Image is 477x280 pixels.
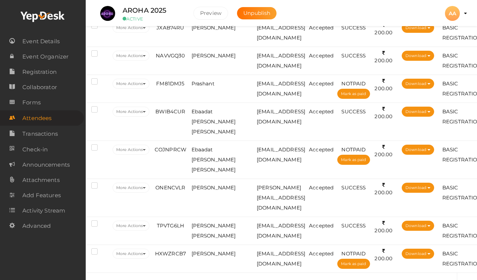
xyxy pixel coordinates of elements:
[341,251,366,257] span: NOTPAID
[445,6,460,21] div: AA
[341,223,366,229] span: SUCCESS
[341,147,366,152] span: NOTPAID
[257,147,305,163] span: [EMAIL_ADDRESS][DOMAIN_NAME]
[192,53,236,59] span: [PERSON_NAME]
[257,81,305,97] span: [EMAIL_ADDRESS][DOMAIN_NAME]
[309,223,334,229] span: Accepted
[445,10,460,17] profile-pic: AA
[123,16,182,22] small: ACTIVE
[192,108,236,135] span: Ebaadat [PERSON_NAME] [PERSON_NAME]
[257,53,305,69] span: [EMAIL_ADDRESS][DOMAIN_NAME]
[341,108,366,114] span: SUCCESS
[22,95,41,110] span: Forms
[113,183,149,193] button: More Actions
[337,155,370,165] button: Mark as paid
[375,144,392,158] span: 200.00
[443,6,462,21] button: AA
[257,223,305,239] span: [EMAIL_ADDRESS][DOMAIN_NAME]
[337,89,370,99] button: Mark as paid
[155,185,185,191] span: ONENCVLR
[402,221,434,231] button: Download
[123,5,166,16] label: AROHA 2025
[309,147,334,152] span: Accepted
[257,108,305,125] span: [EMAIL_ADDRESS][DOMAIN_NAME]
[309,81,334,86] span: Accepted
[375,248,392,262] span: 200.00
[113,145,149,155] button: More Actions
[257,185,305,211] span: [PERSON_NAME][EMAIL_ADDRESS][DOMAIN_NAME]
[22,142,48,157] span: Check-in
[156,81,184,86] span: FM81DMJ5
[22,34,60,49] span: Event Details
[309,251,334,257] span: Accepted
[113,23,149,33] button: More Actions
[113,221,149,231] button: More Actions
[375,182,392,196] span: 200.00
[402,145,434,155] button: Download
[402,23,434,33] button: Download
[337,259,370,269] button: Mark as paid
[309,53,334,59] span: Accepted
[243,10,270,16] span: Unpublish
[192,147,236,173] span: Ebaadat [PERSON_NAME] [PERSON_NAME]
[341,157,366,162] span: Mark as paid
[155,147,186,152] span: COJNPRCW
[402,51,434,61] button: Download
[192,251,236,257] span: [PERSON_NAME]
[22,157,70,172] span: Announcements
[257,25,305,41] span: [EMAIL_ADDRESS][DOMAIN_NAME]
[341,261,366,266] span: Mark as paid
[155,108,185,114] span: BWIB4CUR
[402,249,434,259] button: Download
[341,81,366,86] span: NOTPAID
[22,126,58,141] span: Transactions
[193,7,228,20] button: Preview
[157,223,184,229] span: TPVTG6LH
[341,25,366,31] span: SUCCESS
[192,223,236,239] span: [PERSON_NAME] [PERSON_NAME]
[22,80,57,95] span: Collaborator
[309,25,334,31] span: Accepted
[22,188,61,203] span: Add Features
[155,251,186,257] span: HXWZRCB7
[22,218,51,233] span: Advanced
[309,185,334,191] span: Accepted
[402,183,434,193] button: Download
[309,108,334,114] span: Accepted
[113,107,149,117] button: More Actions
[237,7,277,19] button: Unpublish
[22,49,69,64] span: Event Organizer
[22,173,60,188] span: Attachments
[22,203,65,218] span: Activity Stream
[341,91,366,96] span: Mark as paid
[192,185,236,191] span: [PERSON_NAME]
[192,81,214,86] span: Prashant
[22,65,57,79] span: Registration
[375,220,392,234] span: 200.00
[402,79,434,89] button: Download
[113,51,149,61] button: More Actions
[341,53,366,59] span: SUCCESS
[402,107,434,117] button: Download
[257,251,305,267] span: [EMAIL_ADDRESS][DOMAIN_NAME]
[341,185,366,191] span: SUCCESS
[192,25,236,31] span: [PERSON_NAME]
[156,53,185,59] span: NAVVGQ30
[113,249,149,259] button: More Actions
[157,25,184,31] span: JXAB74RU
[375,106,392,120] span: 200.00
[375,50,392,64] span: 200.00
[22,111,51,126] span: Attendees
[375,78,392,92] span: 200.00
[100,6,115,21] img: UG3MQEGT_small.jpeg
[113,79,149,89] button: More Actions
